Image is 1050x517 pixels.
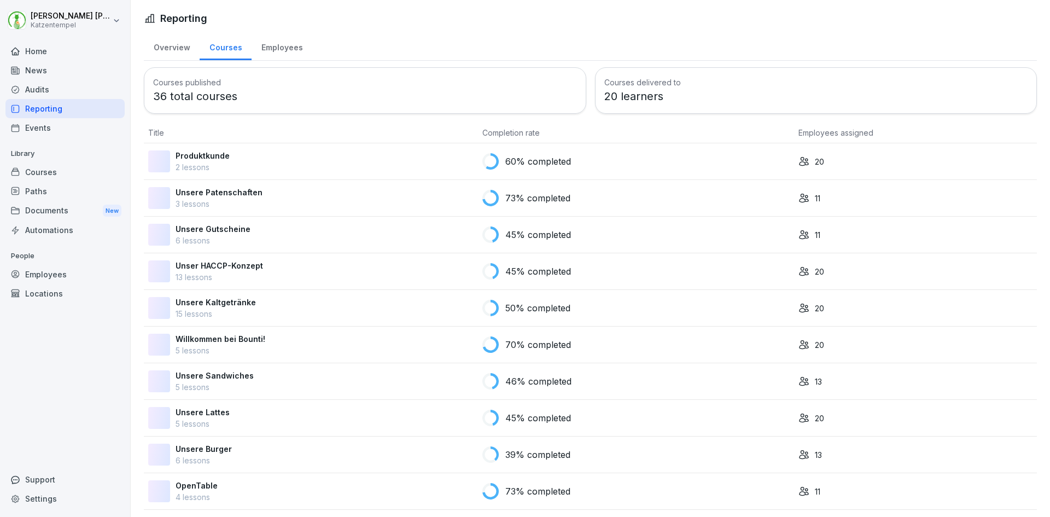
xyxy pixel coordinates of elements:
p: 20 [815,339,824,351]
p: 20 [815,303,824,314]
p: 15 lessons [176,308,256,320]
p: 2 lessons [176,161,230,173]
a: Overview [144,32,200,60]
p: 5 lessons [176,381,254,393]
a: News [5,61,125,80]
p: Unser HACCP-Konzept [176,260,263,271]
p: Unsere Gutscheine [176,223,250,235]
a: Reporting [5,99,125,118]
p: Katzentempel [31,21,110,29]
p: 6 lessons [176,455,232,466]
p: 70% completed [505,338,571,351]
p: 20 [815,156,824,167]
span: Title [148,128,164,137]
p: 11 [815,193,820,204]
a: Courses [5,162,125,182]
p: Willkommen bei Bounti! [176,333,265,345]
p: 45% completed [505,228,571,241]
p: 4 lessons [176,491,218,503]
p: 5 lessons [176,345,265,356]
a: Employees [252,32,312,60]
div: Documents [5,201,125,221]
a: Locations [5,284,125,303]
a: Settings [5,489,125,508]
p: Unsere Kaltgetränke [176,297,256,308]
p: 46% completed [505,375,571,388]
a: DocumentsNew [5,201,125,221]
p: OpenTable [176,480,218,491]
h3: Courses delivered to [604,77,1028,88]
a: Paths [5,182,125,201]
p: 73% completed [505,485,570,498]
a: Home [5,42,125,61]
p: 6 lessons [176,235,250,246]
p: 73% completed [505,191,570,205]
p: 13 lessons [176,271,263,283]
p: 11 [815,229,820,241]
a: Audits [5,80,125,99]
a: Courses [200,32,252,60]
div: Support [5,470,125,489]
span: Employees assigned [798,128,873,137]
p: 3 lessons [176,198,262,210]
p: 50% completed [505,301,570,315]
p: Unsere Burger [176,443,232,455]
p: 11 [815,486,820,497]
p: Library [5,145,125,162]
p: Produktkunde [176,150,230,161]
p: 13 [815,376,822,387]
th: Completion rate [478,123,794,143]
p: Unsere Sandwiches [176,370,254,381]
h1: Reporting [160,11,207,26]
p: 45% completed [505,411,571,425]
p: Unsere Lattes [176,406,230,418]
p: 60% completed [505,155,571,168]
a: Automations [5,220,125,240]
p: [PERSON_NAME] [PERSON_NAME] [PERSON_NAME] [31,11,110,21]
p: People [5,247,125,265]
p: 20 [815,413,824,424]
div: New [103,205,121,217]
a: Employees [5,265,125,284]
p: 45% completed [505,265,571,278]
a: Events [5,118,125,137]
h3: Courses published [153,77,577,88]
p: 13 [815,449,822,461]
p: 36 total courses [153,88,577,104]
p: 20 learners [604,88,1028,104]
p: 20 [815,266,824,277]
p: 5 lessons [176,418,230,429]
p: 39% completed [505,448,570,461]
p: Unsere Patenschaften [176,187,262,198]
